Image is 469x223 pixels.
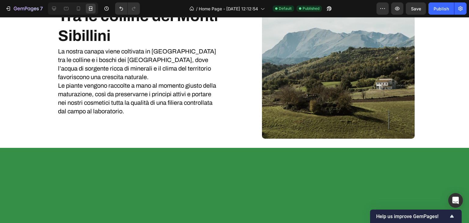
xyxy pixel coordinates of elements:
[428,2,454,15] button: Publish
[115,2,140,15] div: Undo/Redo
[279,6,292,11] span: Default
[376,214,448,219] span: Help us improve GemPages!
[376,213,456,220] button: Show survey - Help us improve GemPages!
[2,2,45,15] button: 7
[434,5,449,12] div: Publish
[40,5,43,12] p: 7
[303,6,319,11] span: Published
[411,6,421,11] span: Save
[406,2,426,15] button: Save
[58,30,219,98] p: La nostra canapa viene coltivata in [GEOGRAPHIC_DATA] tra le colline e i boschi dei [GEOGRAPHIC_D...
[196,5,198,12] span: /
[448,193,463,208] div: Open Intercom Messenger
[199,5,258,12] span: Home Page - [DATE] 12:12:54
